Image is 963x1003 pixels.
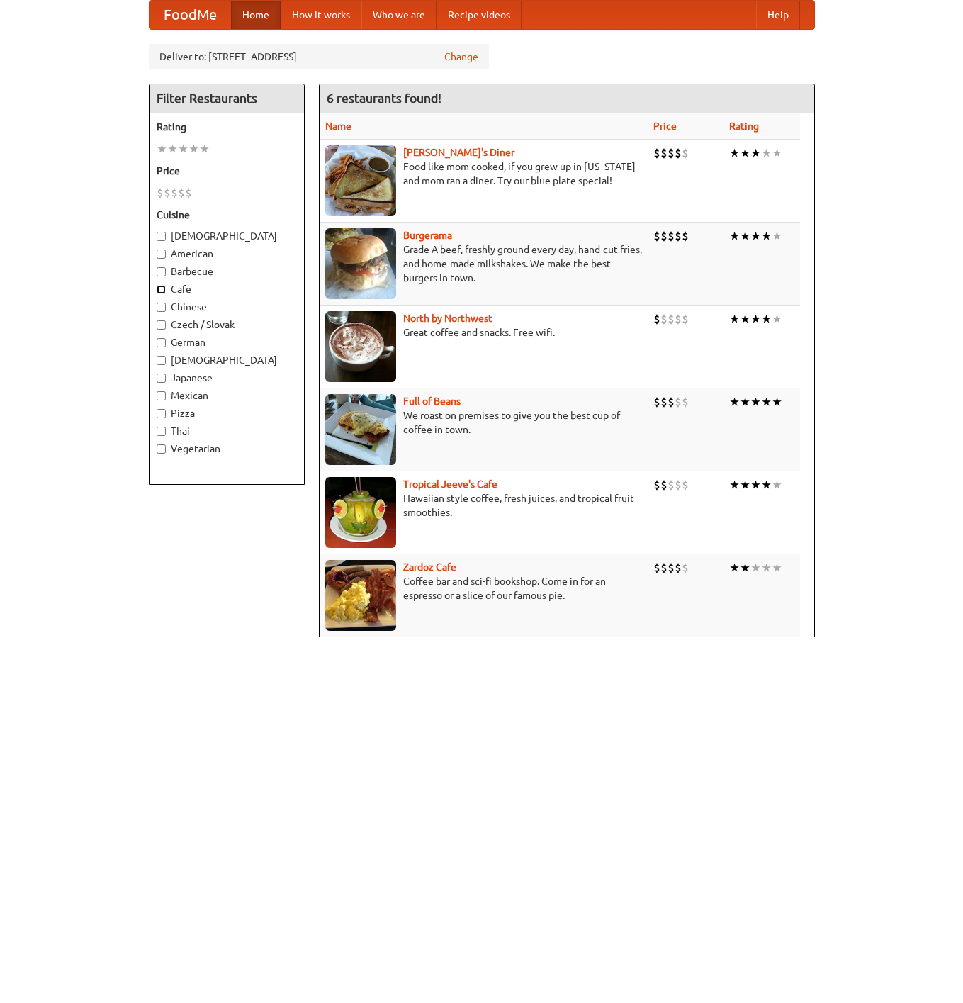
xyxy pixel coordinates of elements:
[750,228,761,244] li: ★
[740,560,750,576] li: ★
[653,228,660,244] li: $
[653,311,660,327] li: $
[437,1,522,29] a: Recipe videos
[660,477,668,493] li: $
[157,141,167,157] li: ★
[668,228,675,244] li: $
[150,84,304,113] h4: Filter Restaurants
[675,394,682,410] li: $
[157,285,166,294] input: Cafe
[675,228,682,244] li: $
[761,477,772,493] li: ★
[403,396,461,407] a: Full of Beans
[403,478,497,490] a: Tropical Jeeve's Cafe
[157,427,166,436] input: Thai
[729,560,740,576] li: ★
[178,141,188,157] li: ★
[668,560,675,576] li: $
[772,311,782,327] li: ★
[325,325,642,340] p: Great coffee and snacks. Free wifi.
[653,560,660,576] li: $
[327,91,441,105] ng-pluralize: 6 restaurants found!
[682,560,689,576] li: $
[325,121,351,132] a: Name
[653,394,660,410] li: $
[157,303,166,312] input: Chinese
[167,141,178,157] li: ★
[157,250,166,259] input: American
[325,159,642,188] p: Food like mom cooked, if you grew up in [US_STATE] and mom ran a diner. Try our blue plate special!
[750,145,761,161] li: ★
[756,1,800,29] a: Help
[325,228,396,299] img: burgerama.jpg
[740,394,750,410] li: ★
[772,145,782,161] li: ★
[185,185,192,201] li: $
[761,394,772,410] li: ★
[660,560,668,576] li: $
[668,477,675,493] li: $
[157,391,166,400] input: Mexican
[761,560,772,576] li: ★
[231,1,281,29] a: Home
[740,228,750,244] li: ★
[403,561,456,573] a: Zardoz Cafe
[675,311,682,327] li: $
[157,374,166,383] input: Japanese
[281,1,361,29] a: How it works
[157,356,166,365] input: [DEMOGRAPHIC_DATA]
[668,145,675,161] li: $
[750,311,761,327] li: ★
[157,444,166,454] input: Vegetarian
[325,311,396,382] img: north.jpg
[740,145,750,161] li: ★
[772,560,782,576] li: ★
[157,300,297,314] label: Chinese
[729,228,740,244] li: ★
[660,394,668,410] li: $
[149,44,489,69] div: Deliver to: [STREET_ADDRESS]
[653,477,660,493] li: $
[403,230,452,241] a: Burgerama
[675,560,682,576] li: $
[325,574,642,603] p: Coffee bar and sci-fi bookshop. Come in for an espresso or a slice of our famous pie.
[157,424,297,438] label: Thai
[325,491,642,520] p: Hawaiian style coffee, fresh juices, and tropical fruit smoothies.
[444,50,478,64] a: Change
[157,388,297,403] label: Mexican
[403,313,492,324] a: North by Northwest
[199,141,210,157] li: ★
[660,311,668,327] li: $
[325,560,396,631] img: zardoz.jpg
[157,409,166,418] input: Pizza
[660,228,668,244] li: $
[164,185,171,201] li: $
[325,145,396,216] img: sallys.jpg
[682,311,689,327] li: $
[157,164,297,178] h5: Price
[188,141,199,157] li: ★
[157,267,166,276] input: Barbecue
[157,264,297,279] label: Barbecue
[157,208,297,222] h5: Cuisine
[729,311,740,327] li: ★
[682,228,689,244] li: $
[675,477,682,493] li: $
[403,147,514,158] a: [PERSON_NAME]'s Diner
[157,120,297,134] h5: Rating
[761,145,772,161] li: ★
[653,145,660,161] li: $
[660,145,668,161] li: $
[157,371,297,385] label: Japanese
[682,145,689,161] li: $
[740,477,750,493] li: ★
[761,228,772,244] li: ★
[157,338,166,347] input: German
[157,282,297,296] label: Cafe
[740,311,750,327] li: ★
